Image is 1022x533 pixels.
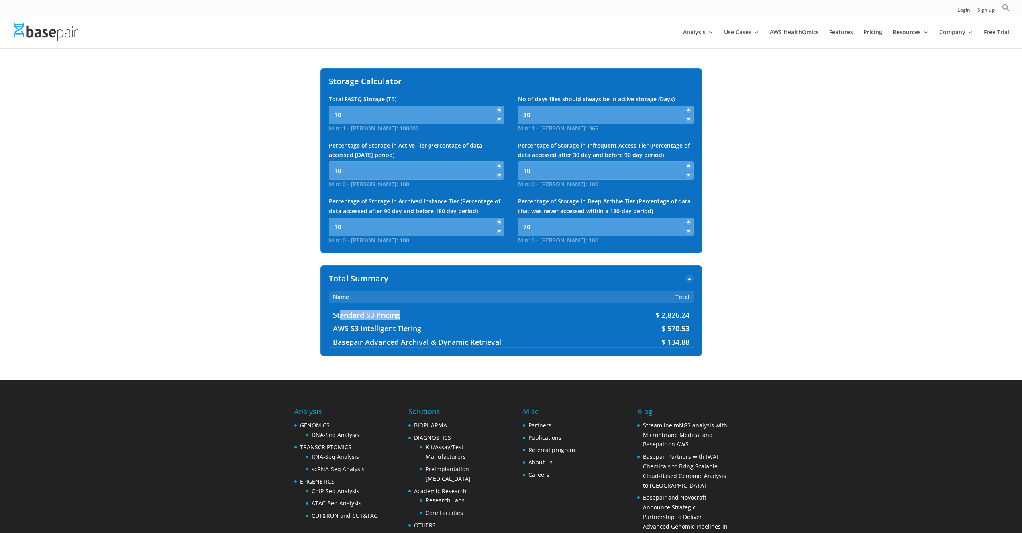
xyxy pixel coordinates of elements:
[655,311,689,320] span: $ 2,826.24
[518,180,535,188] span: Min: 0
[347,180,349,188] span: -
[426,443,466,460] a: Kit/Assay/Test Manufacturers
[536,124,539,132] span: -
[347,236,349,244] span: -
[347,124,349,132] span: -
[414,421,447,429] a: BIOPHARMA
[1002,4,1010,16] a: Search Icon Link
[329,274,388,283] div: Total Summary
[528,446,575,454] a: Referral program
[14,23,78,41] img: Basepair
[661,324,689,334] span: $ 570.53
[643,453,726,489] a: Basepair Partners with IWAI Chemicals to Bring Scalable, Cloud-Based Genomic Analysis to [GEOGRAP...
[518,124,535,132] span: Min: 1
[300,478,335,485] a: EPIGENETICS
[511,293,689,301] span: Total
[528,471,549,478] a: Careers
[540,236,598,244] span: [PERSON_NAME]: 100
[683,29,714,48] a: Analysis
[329,95,396,103] span: Total FASTQ Storage (TB)
[312,431,359,439] a: DNA-Seq Analysis
[518,95,675,103] span: No of days files should always be in active storage (Days)
[300,421,330,429] a: GENOMICS
[426,496,465,504] a: Research Labs
[414,521,436,529] a: OTHERS
[528,458,553,466] a: About us
[300,443,351,451] a: TRANSCRIPTOMICS
[518,142,690,159] span: Percentage of Storage in Infrequent Access Tier (Percentage of data accessed after 30 day and bef...
[863,29,882,48] a: Pricing
[829,29,853,48] a: Features
[333,324,600,334] span: AWS S3 Intelligent Tiering
[329,236,346,244] span: Min: 0
[637,406,728,421] h4: Blog
[351,124,419,132] span: [PERSON_NAME]: 100000
[414,434,451,441] a: DIAGNOSTICS
[329,197,500,215] span: Percentage of Storage in Archived Instance Tier (Percentage of data accessed after 90 day and bef...
[333,338,600,347] span: Basepair Advanced Archival & Dynamic Retrieval
[312,512,378,519] a: CUT&RUN and CUT&TAG
[939,29,973,48] a: Company
[661,338,689,347] span: $ 134.88
[518,197,691,215] span: Percentage of Storage in Deep Archive Tier (Percentage of data that was never accessed within a 1...
[893,29,929,48] a: Resources
[329,142,482,159] span: Percentage of Storage in Active Tier (Percentage of data accessed [DATE] period)
[536,236,539,244] span: -
[333,311,600,320] span: Standard S3 Pricing
[528,421,551,429] a: Partners
[333,293,511,301] span: Name
[770,29,819,48] a: AWS HealthOmics
[329,124,346,132] span: Min: 1
[351,180,409,188] span: [PERSON_NAME]: 100
[518,236,535,244] span: Min: 0
[294,406,378,421] h4: Analysis
[426,509,463,517] a: Core Facilities
[312,487,359,495] a: ChIP-Seq Analysis
[312,499,361,507] a: ATAC-Seq Analysis
[724,29,759,48] a: Use Cases
[329,180,346,188] span: Min: 0
[523,406,575,421] h4: Misc
[312,465,365,473] a: scRNA-Seq Analysis
[957,8,970,16] a: Login
[977,8,995,16] a: Sign up
[540,180,598,188] span: [PERSON_NAME]: 100
[414,487,467,495] a: Academic Research
[528,434,561,441] a: Publications
[408,406,499,421] h4: Solutions
[643,421,727,448] a: Streamline mNGS analysis with Micronbrane Medical and Basepair on AWS
[312,453,359,460] a: RNA-Seq Analysis
[536,180,539,188] span: -
[426,465,471,482] a: Preimplantation [MEDICAL_DATA]
[540,124,598,132] span: [PERSON_NAME]: 365
[329,77,694,86] div: Storage Calculator
[1002,4,1010,12] svg: Search
[984,29,1009,48] a: Free Trial
[351,236,409,244] span: [PERSON_NAME]: 100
